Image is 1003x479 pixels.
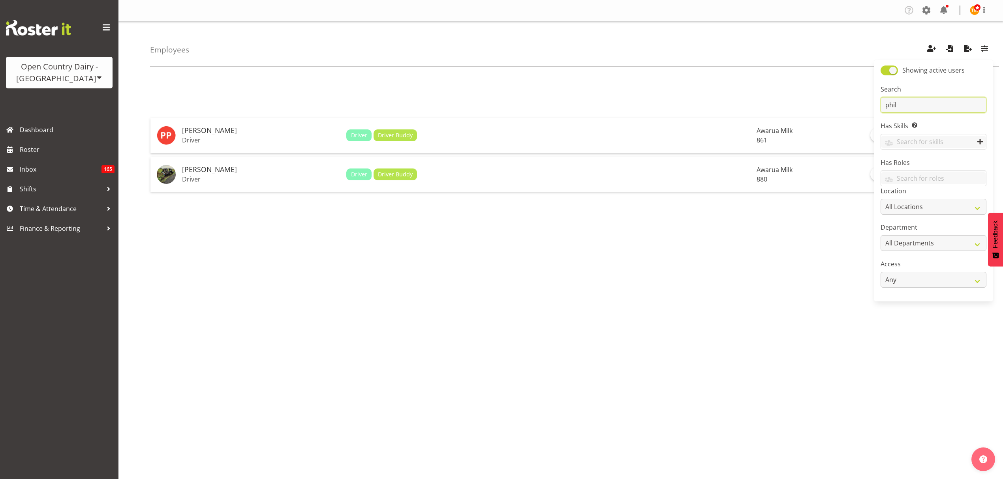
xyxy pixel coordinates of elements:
[182,136,340,144] p: Driver
[941,41,958,58] button: Import Employees
[923,41,940,58] button: Create Employees
[351,131,367,140] span: Driver
[20,203,103,215] span: Time & Attendance
[979,455,987,463] img: help-xxl-2.png
[157,165,176,184] img: philip-shanks6895a3b7bbdc815002189083ae5a60ca.png
[902,66,965,75] span: Showing active users
[351,170,367,179] span: Driver
[992,221,999,248] span: Feedback
[881,223,986,232] label: Department
[20,223,103,234] span: Finance & Reporting
[20,183,103,195] span: Shifts
[757,126,793,135] span: Awarua Milk
[757,165,793,174] span: Awarua Milk
[182,175,340,183] p: Driver
[881,158,986,167] label: Has Roles
[976,41,993,58] button: Filter Employees
[970,6,979,15] img: tim-magness10922.jpg
[20,124,115,136] span: Dashboard
[881,259,986,269] label: Access
[757,136,767,144] span: 861
[881,84,986,94] label: Search
[960,41,976,58] button: Export Employees
[378,170,413,179] span: Driver Buddy
[870,167,884,181] a: Email Employee
[378,131,413,140] span: Driver Buddy
[20,144,115,155] span: Roster
[881,186,986,196] label: Location
[182,127,340,135] h5: [PERSON_NAME]
[881,121,986,131] label: Has Skills
[101,165,115,173] span: 165
[757,175,767,183] span: 880
[881,172,986,184] input: Search for roles
[988,213,1003,266] button: Feedback - Show survey
[6,20,71,36] img: Rosterit website logo
[881,136,986,148] input: Search for skills
[870,128,884,142] a: Email Employee
[150,45,189,54] h4: Employees
[881,97,986,113] input: Search by name/email/phone
[182,166,340,174] h5: [PERSON_NAME]
[14,61,105,84] div: Open Country Dairy - [GEOGRAPHIC_DATA]
[157,126,176,145] img: philip-peek7460.jpg
[20,163,101,175] span: Inbox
